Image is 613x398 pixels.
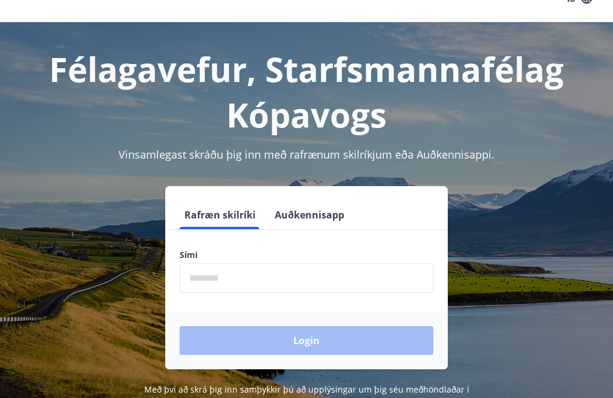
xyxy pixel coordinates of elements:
[180,250,433,262] label: Sími
[180,201,260,230] button: Rafræn skilríki
[270,201,349,230] button: Auðkennisapp
[119,148,494,162] span: Vinsamlegast skráðu þig inn með rafrænum skilríkjum eða Auðkennisappi.
[14,47,599,138] h1: Félagavefur, Starfsmannafélag Kópavogs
